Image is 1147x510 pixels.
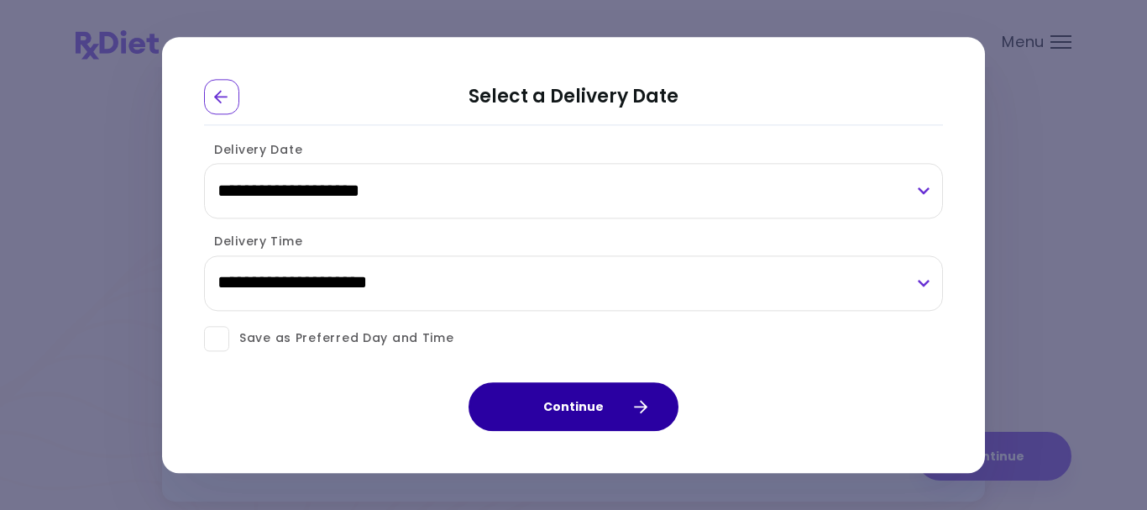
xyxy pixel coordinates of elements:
span: Save as Preferred Day and Time [229,329,454,350]
h2: Select a Delivery Date [204,79,943,125]
label: Delivery Time [204,234,302,250]
button: Continue [469,382,678,431]
div: Go Back [204,79,239,114]
label: Delivery Date [204,141,302,158]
